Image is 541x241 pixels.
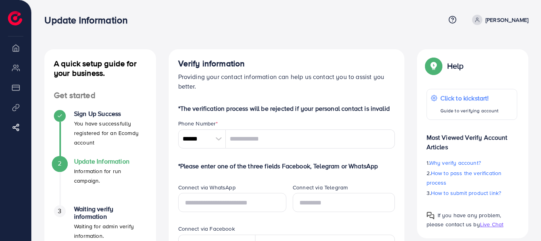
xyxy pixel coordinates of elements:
label: Phone Number [178,120,218,127]
li: Sign Up Success [44,110,156,158]
span: 3 [58,206,61,216]
h3: Update Information [44,14,134,26]
span: Live Chat [480,220,503,228]
span: How to submit product link? [431,189,501,197]
span: 2 [58,159,61,168]
p: 2. [427,168,518,187]
span: Why verify account? [429,159,481,167]
p: Guide to verifying account [440,106,499,116]
h4: Sign Up Success [74,110,147,118]
p: 1. [427,158,518,168]
iframe: Chat [507,205,535,235]
label: Connect via WhatsApp [178,183,236,191]
p: Information for run campaign. [74,166,147,185]
img: Popup guide [427,59,441,73]
li: Update Information [44,158,156,205]
h4: A quick setup guide for your business. [44,59,156,78]
p: [PERSON_NAME] [486,15,528,25]
label: Connect via Telegram [293,183,348,191]
label: Connect via Facebook [178,225,235,233]
img: Popup guide [427,212,434,220]
p: Help [447,61,464,71]
span: If you have any problem, please contact us by [427,211,501,228]
a: [PERSON_NAME] [469,15,528,25]
p: *Please enter one of the three fields Facebook, Telegram or WhatsApp [178,161,395,171]
p: Most Viewed Verify Account Articles [427,126,518,152]
h4: Waiting verify information [74,205,147,220]
p: Providing your contact information can help us contact you to assist you better. [178,72,395,91]
p: Click to kickstart! [440,93,499,103]
p: 3. [427,188,518,198]
h4: Verify information [178,59,395,69]
p: *The verification process will be rejected if your personal contact is invalid [178,104,395,113]
p: Waiting for admin verify information. [74,222,147,241]
p: You have successfully registered for an Ecomdy account [74,119,147,147]
h4: Get started [44,91,156,100]
h4: Update Information [74,158,147,165]
span: How to pass the verification process [427,169,502,187]
img: logo [8,11,22,25]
